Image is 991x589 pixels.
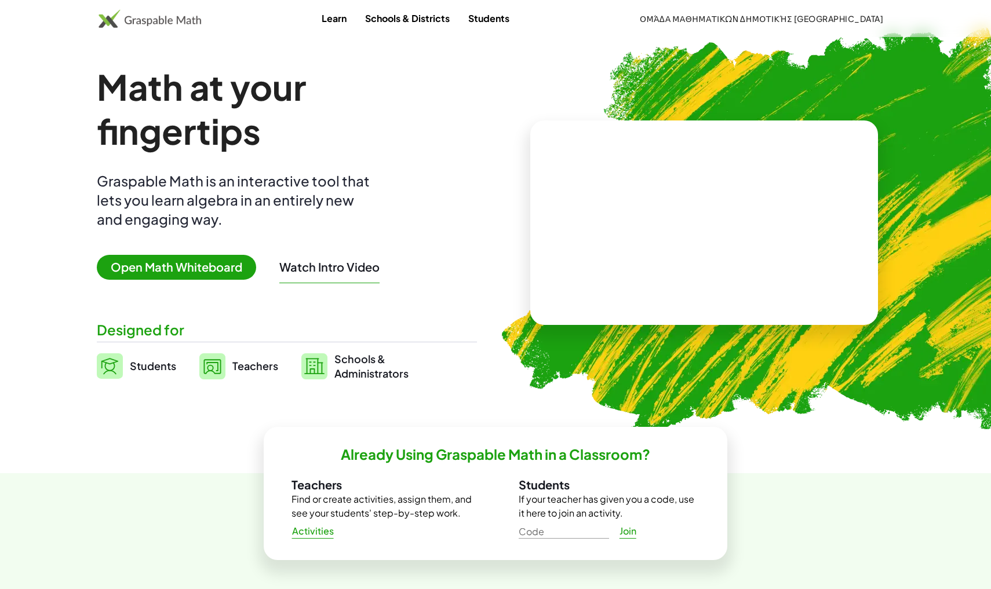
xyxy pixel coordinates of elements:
h1: Math at your fingertips [97,65,465,153]
img: svg%3e [97,353,123,379]
span: Schools & Administrators [334,352,409,381]
span: Students [130,359,176,372]
a: Schools & Districts [356,8,459,29]
img: svg%3e [301,353,327,379]
div: Graspable Math is an interactive tool that lets you learn algebra in an entirely new and engaging... [97,171,375,229]
button: Ομάδα Μαθηματικών Δημοτικής [GEOGRAPHIC_DATA] [630,8,892,29]
a: Learn [312,8,356,29]
a: Schools &Administrators [301,352,409,381]
a: Join [609,521,646,542]
a: Students [97,352,176,381]
h3: Teachers [292,477,472,492]
p: If your teacher has given you a code, use it here to join an activity. [519,492,699,520]
span: Ομάδα Μαθηματικών Δημοτικής [GEOGRAPHIC_DATA] [639,13,883,24]
a: Activities [282,521,343,542]
a: Teachers [199,352,278,381]
a: Students [459,8,519,29]
span: Open Math Whiteboard [97,255,256,280]
a: Open Math Whiteboard [97,262,265,274]
h3: Students [519,477,699,492]
p: Find or create activities, assign them, and see your students' step-by-step work. [292,492,472,520]
button: Watch Intro Video [279,259,380,275]
span: Join [619,525,636,537]
video: What is this? This is dynamic math notation. Dynamic math notation plays a central role in how Gr... [617,180,791,266]
span: Teachers [232,359,278,372]
img: svg%3e [199,353,225,379]
div: Designed for [97,320,477,339]
h2: Already Using Graspable Math in a Classroom? [341,445,650,463]
span: Activities [292,525,334,537]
